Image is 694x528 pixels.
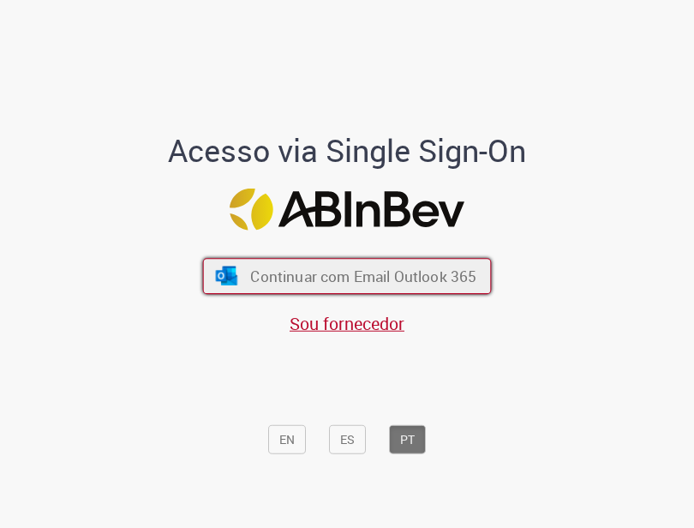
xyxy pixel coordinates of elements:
h1: Acesso via Single Sign-On [39,134,655,168]
img: Logo ABInBev [230,188,464,230]
a: Sou fornecedor [290,312,404,335]
button: EN [268,424,306,453]
button: ícone Azure/Microsoft 360 Continuar com Email Outlook 365 [203,258,492,294]
img: ícone Azure/Microsoft 360 [214,267,239,285]
span: Continuar com Email Outlook 365 [250,267,476,286]
button: ES [329,424,366,453]
button: PT [389,424,426,453]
